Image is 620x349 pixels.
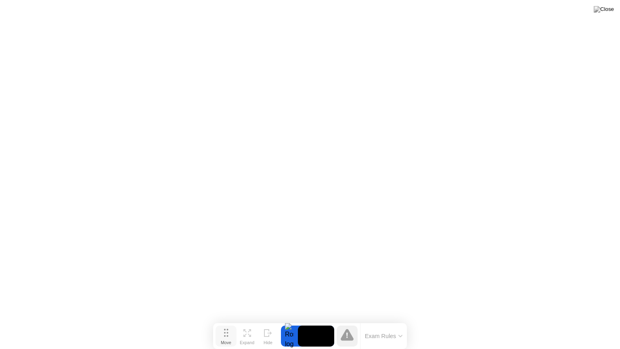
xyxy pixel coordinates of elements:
div: Hide [264,340,272,345]
button: Move [216,326,237,347]
button: Expand [237,326,258,347]
div: Move [221,340,231,345]
button: Exam Rules [362,332,405,340]
button: Hide [258,326,279,347]
img: Close [594,6,614,13]
div: Expand [240,340,254,345]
